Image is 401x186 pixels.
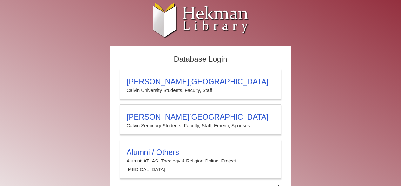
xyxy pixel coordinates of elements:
h2: Database Login [117,53,284,66]
h3: [PERSON_NAME][GEOGRAPHIC_DATA] [127,113,275,121]
p: Calvin Seminary Students, Faculty, Staff, Emeriti, Spouses [127,121,275,130]
p: Calvin University Students, Faculty, Staff [127,86,275,94]
h3: [PERSON_NAME][GEOGRAPHIC_DATA] [127,77,275,86]
h3: Alumni / Others [127,148,275,157]
a: [PERSON_NAME][GEOGRAPHIC_DATA]Calvin Seminary Students, Faculty, Staff, Emeriti, Spouses [120,104,281,135]
summary: Alumni / OthersAlumni: ATLAS, Theology & Religion Online, Project [MEDICAL_DATA] [127,148,275,174]
a: [PERSON_NAME][GEOGRAPHIC_DATA]Calvin University Students, Faculty, Staff [120,69,281,100]
p: Alumni: ATLAS, Theology & Religion Online, Project [MEDICAL_DATA] [127,157,275,174]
